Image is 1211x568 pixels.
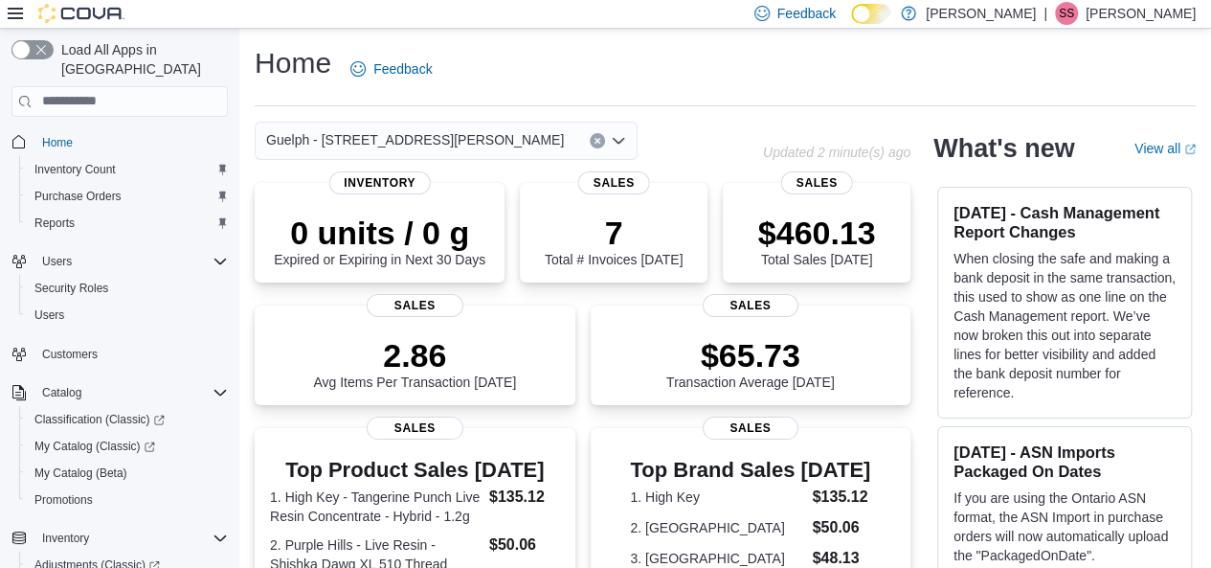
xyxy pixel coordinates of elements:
dt: 3. [GEOGRAPHIC_DATA] [630,549,804,568]
span: Sales [367,417,462,440]
button: Users [4,248,235,275]
a: Classification (Classic) [27,408,172,431]
span: Catalog [34,381,228,404]
a: Customers [34,343,105,366]
a: Promotions [27,488,101,511]
span: My Catalog (Classic) [27,435,228,458]
button: My Catalog (Beta) [19,460,235,487]
span: Sales [578,171,650,194]
div: Expired or Expiring in Next 30 Days [274,214,485,267]
h2: What's new [933,133,1074,164]
button: Customers [4,340,235,368]
span: Promotions [34,492,93,508]
span: Home [34,130,228,154]
button: Security Roles [19,275,235,302]
button: Catalog [4,379,235,406]
span: Purchase Orders [27,185,228,208]
button: Reports [19,210,235,237]
input: Dark Mode [851,4,891,24]
dt: 1. High Key [630,488,804,507]
span: Security Roles [27,277,228,300]
div: Samuel Somos [1055,2,1078,25]
dd: $50.06 [812,516,870,539]
p: If you are using the Ontario ASN format, the ASN Import in purchase orders will now automatically... [953,488,1176,565]
dd: $135.12 [812,486,870,509]
span: Home [42,135,73,150]
dt: 1. High Key - Tangerine Punch Live Resin Concentrate - Hybrid - 1.2g [270,488,482,526]
span: SS [1059,2,1074,25]
span: Inventory [42,531,89,546]
h3: Top Brand Sales [DATE] [630,459,870,482]
span: Users [27,304,228,327]
a: Users [27,304,72,327]
a: Home [34,131,80,154]
button: Home [4,128,235,156]
span: Guelph - [STREET_ADDRESS][PERSON_NAME] [266,128,564,151]
button: Open list of options [611,133,626,148]
p: [PERSON_NAME] [1086,2,1196,25]
span: Inventory [34,527,228,550]
p: | [1043,2,1047,25]
span: Security Roles [34,281,108,296]
p: [PERSON_NAME] [926,2,1036,25]
button: Catalog [34,381,89,404]
button: Inventory [4,525,235,552]
span: Sales [703,294,798,317]
a: Classification (Classic) [19,406,235,433]
a: Reports [27,212,82,235]
h3: Top Product Sales [DATE] [270,459,560,482]
span: Promotions [27,488,228,511]
p: When closing the safe and making a bank deposit in the same transaction, this used to show as one... [953,249,1176,402]
span: Inventory Count [27,158,228,181]
button: Inventory Count [19,156,235,183]
span: Load All Apps in [GEOGRAPHIC_DATA] [54,40,228,79]
svg: External link [1184,144,1196,155]
span: My Catalog (Beta) [34,466,127,481]
div: Total # Invoices [DATE] [545,214,683,267]
span: Users [42,254,72,269]
span: Inventory [328,171,431,194]
a: My Catalog (Classic) [27,435,163,458]
span: My Catalog (Beta) [27,462,228,485]
button: Inventory [34,527,97,550]
p: 7 [545,214,683,252]
p: 0 units / 0 g [274,214,485,252]
img: Cova [38,4,124,23]
a: View allExternal link [1134,141,1196,156]
a: My Catalog (Classic) [19,433,235,460]
span: Feedback [777,4,836,23]
button: Clear input [590,133,605,148]
span: Reports [34,216,75,231]
a: Purchase Orders [27,185,129,208]
h3: [DATE] - Cash Management Report Changes [953,203,1176,241]
span: Sales [703,417,798,440]
span: Reports [27,212,228,235]
span: Users [34,250,228,273]
a: Security Roles [27,277,116,300]
dt: 2. [GEOGRAPHIC_DATA] [630,518,804,537]
span: Catalog [42,385,81,400]
h3: [DATE] - ASN Imports Packaged On Dates [953,443,1176,481]
span: Dark Mode [851,24,852,25]
p: $460.13 [758,214,876,252]
div: Avg Items Per Transaction [DATE] [313,336,516,390]
dd: $135.12 [489,486,560,509]
button: Users [19,302,235,329]
span: Feedback [373,59,432,79]
span: Users [34,307,64,323]
span: Customers [42,347,98,362]
div: Transaction Average [DATE] [666,336,835,390]
button: Users [34,250,79,273]
span: Classification (Classic) [27,408,228,431]
span: Customers [34,342,228,366]
a: Inventory Count [27,158,123,181]
h1: Home [255,44,331,82]
p: $65.73 [666,336,835,375]
span: Inventory Count [34,162,116,177]
span: Purchase Orders [34,189,122,204]
div: Total Sales [DATE] [758,214,876,267]
button: Promotions [19,487,235,513]
p: 2.86 [313,336,516,375]
span: My Catalog (Classic) [34,439,155,454]
span: Classification (Classic) [34,412,165,427]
